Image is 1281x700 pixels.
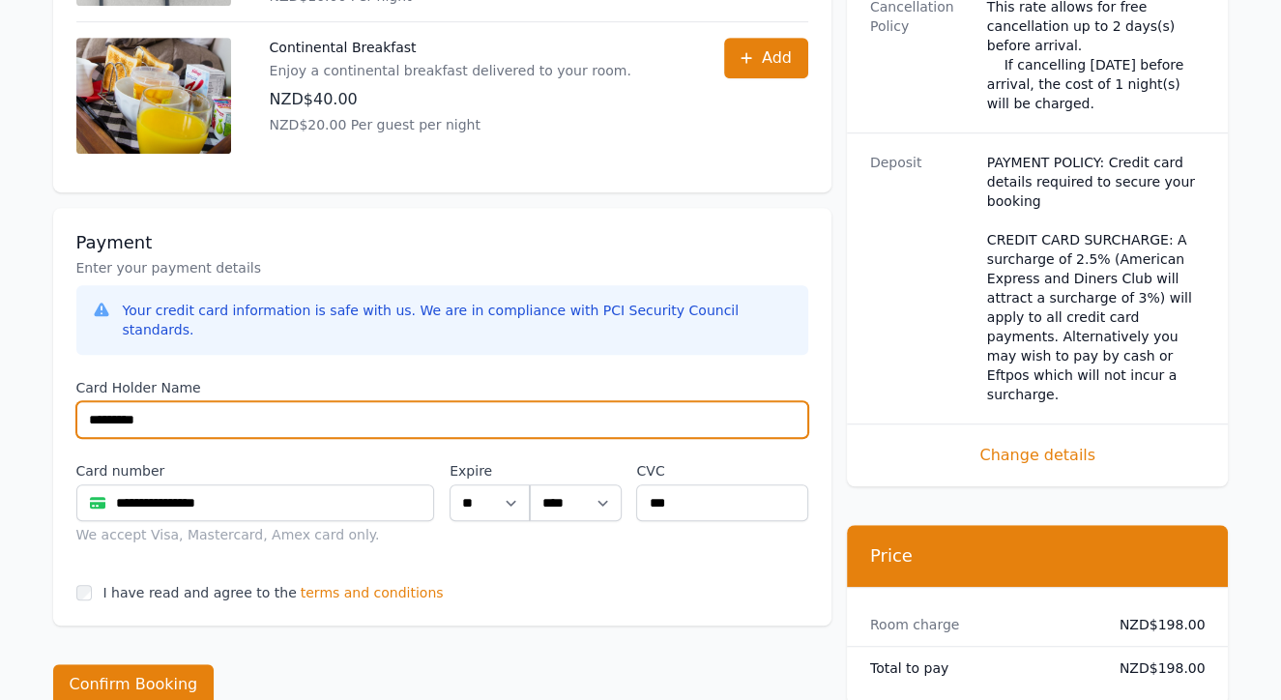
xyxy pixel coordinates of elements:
label: Card Holder Name [76,378,808,397]
label: . [530,461,621,481]
p: Continental Breakfast [270,38,631,57]
dt: Room charge [870,615,1089,634]
span: Change details [870,444,1206,467]
label: I have read and agree to the [103,585,297,600]
p: Enter your payment details [76,258,808,277]
p: NZD$20.00 Per guest per night [270,115,631,134]
p: NZD$40.00 [270,88,631,111]
label: Card number [76,461,435,481]
p: Enjoy a continental breakfast delivered to your room. [270,61,631,80]
h3: Price [870,544,1206,568]
span: terms and conditions [301,583,444,602]
dd: PAYMENT POLICY: Credit card details required to secure your booking CREDIT CARD SURCHARGE: A surc... [987,153,1206,404]
div: Your credit card information is safe with us. We are in compliance with PCI Security Council stan... [123,301,793,339]
img: Continental Breakfast [76,38,231,154]
span: Add [762,46,792,70]
h3: Payment [76,231,808,254]
label: Expire [450,461,530,481]
dt: Total to pay [870,658,1089,678]
dd: NZD$198.00 [1104,615,1206,634]
label: CVC [636,461,807,481]
dt: Deposit [870,153,972,404]
div: We accept Visa, Mastercard, Amex card only. [76,525,435,544]
button: Add [724,38,808,78]
dd: NZD$198.00 [1104,658,1206,678]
